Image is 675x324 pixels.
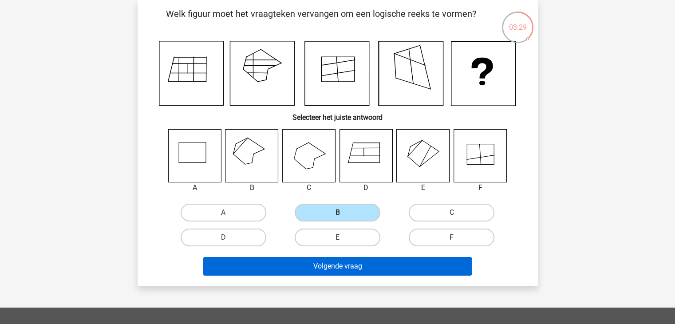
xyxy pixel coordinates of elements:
[333,182,400,193] div: D
[152,106,524,122] h6: Selecteer het juiste antwoord
[295,229,380,246] label: E
[409,229,494,246] label: F
[203,257,472,276] button: Volgende vraag
[276,182,343,193] div: C
[181,204,266,221] label: A
[409,204,494,221] label: C
[181,229,266,246] label: D
[152,7,490,34] p: Welk figuur moet het vraagteken vervangen om een logische reeks te vormen?
[501,11,534,33] div: 03:29
[390,182,457,193] div: E
[162,182,229,193] div: A
[218,182,285,193] div: B
[447,182,514,193] div: F
[295,204,380,221] label: B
